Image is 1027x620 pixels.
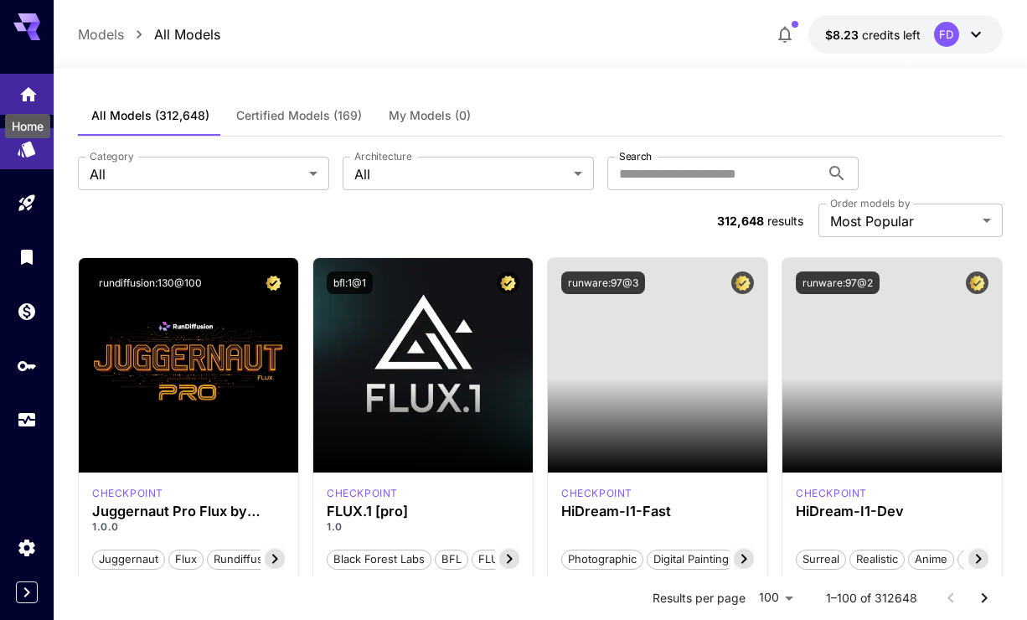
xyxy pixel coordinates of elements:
[561,486,632,501] div: HiDream Fast
[78,24,124,44] a: Models
[808,15,1003,54] button: $8.22985FD
[17,410,37,431] div: Usage
[767,214,803,228] span: results
[93,551,164,568] span: juggernaut
[957,548,1011,570] button: Stylized
[862,28,921,42] span: credits left
[17,296,37,317] div: Wallet
[435,548,468,570] button: BFL
[92,486,163,501] div: FLUX.1 D
[169,551,203,568] span: flux
[561,271,645,294] button: runware:97@3
[327,271,373,294] button: bfl:1@1
[909,551,953,568] span: Anime
[92,504,285,519] h3: Juggernaut Pro Flux by RunDiffusion
[825,26,921,44] div: $8.22985
[78,24,220,44] nav: breadcrumb
[5,114,50,138] div: Home
[968,581,1001,615] button: Go to next page
[796,486,867,501] p: checkpoint
[850,551,904,568] span: Realistic
[731,271,754,294] button: Certified Model – Vetted for best performance and includes a commercial license.
[18,79,39,100] div: Home
[717,214,764,228] span: 312,648
[647,548,735,570] button: Digital Painting
[648,551,735,568] span: Digital Painting
[908,548,954,570] button: Anime
[168,548,204,570] button: flux
[389,108,471,123] span: My Models (0)
[17,241,37,262] div: Library
[796,486,867,501] div: HiDream Dev
[958,551,1010,568] span: Stylized
[92,519,285,535] p: 1.0.0
[17,133,37,154] div: Models
[208,551,285,568] span: rundiffusion
[830,196,910,210] label: Order models by
[327,519,519,535] p: 1.0
[17,532,37,553] div: Settings
[562,551,643,568] span: Photographic
[262,271,285,294] button: Certified Model – Vetted for best performance and includes a commercial license.
[619,149,652,163] label: Search
[752,586,799,610] div: 100
[796,548,846,570] button: Surreal
[966,271,988,294] button: Certified Model – Vetted for best performance and includes a commercial license.
[472,551,549,568] span: FLUX.1 [pro]
[354,149,411,163] label: Architecture
[236,108,362,123] span: Certified Models (169)
[796,271,880,294] button: runware:97@2
[830,211,976,231] span: Most Popular
[561,548,643,570] button: Photographic
[328,551,431,568] span: Black Forest Labs
[796,504,988,519] h3: HiDream-I1-Dev
[934,22,959,47] div: FD
[327,486,398,501] p: checkpoint
[92,548,165,570] button: juggernaut
[154,24,220,44] a: All Models
[92,486,163,501] p: checkpoint
[327,548,431,570] button: Black Forest Labs
[797,551,845,568] span: Surreal
[16,581,38,603] button: Expand sidebar
[207,548,286,570] button: rundiffusion
[354,164,567,184] span: All
[561,486,632,501] p: checkpoint
[826,590,917,607] p: 1–100 of 312648
[91,108,209,123] span: All Models (312,648)
[436,551,467,568] span: BFL
[17,187,37,208] div: Playground
[17,350,37,371] div: API Keys
[825,28,862,42] span: $8.23
[92,271,209,294] button: rundiffusion:130@100
[90,149,134,163] label: Category
[327,486,398,501] div: fluxpro
[90,164,302,184] span: All
[653,590,746,607] p: Results per page
[472,548,550,570] button: FLUX.1 [pro]
[561,504,754,519] h3: HiDream-I1-Fast
[849,548,905,570] button: Realistic
[497,271,519,294] button: Certified Model – Vetted for best performance and includes a commercial license.
[327,504,519,519] h3: FLUX.1 [pro]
